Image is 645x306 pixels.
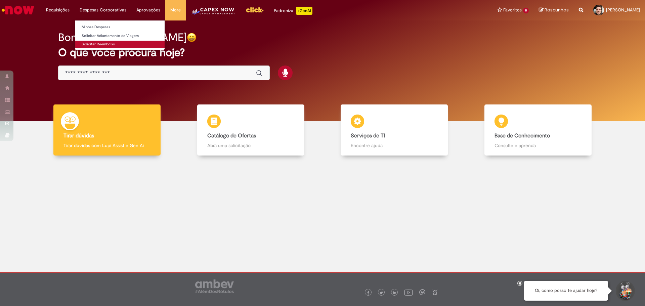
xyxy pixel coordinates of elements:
img: logo_footer_youtube.png [404,288,413,297]
a: Rascunhos [539,7,569,13]
div: Oi, como posso te ajudar hoje? [524,281,608,301]
button: Iniciar Conversa de Suporte [615,281,635,301]
p: Abra uma solicitação [207,142,294,149]
span: 8 [523,8,529,13]
span: Aprovações [136,7,160,13]
img: logo_footer_linkedin.png [393,291,396,295]
a: Tirar dúvidas Tirar dúvidas com Lupi Assist e Gen Ai [35,104,179,156]
img: happy-face.png [187,33,197,42]
span: Rascunhos [545,7,569,13]
a: Base de Conhecimento Consulte e aprenda [466,104,610,156]
img: click_logo_yellow_360x200.png [246,5,264,15]
span: Despesas Corporativas [80,7,126,13]
span: Requisições [46,7,70,13]
a: Solicitar Reembolso [75,41,165,48]
img: logo_footer_facebook.png [367,291,370,295]
div: Padroniza [274,7,312,15]
b: Base de Conhecimento [494,132,550,139]
span: [PERSON_NAME] [606,7,640,13]
img: CapexLogo5.png [191,7,235,20]
img: logo_footer_naosei.png [432,289,438,295]
a: Minhas Despesas [75,24,165,31]
p: Consulte e aprenda [494,142,582,149]
a: Serviços de TI Encontre ajuda [322,104,466,156]
b: Catálogo de Ofertas [207,132,256,139]
ul: Despesas Corporativas [75,20,165,50]
h2: Bom dia, [PERSON_NAME] [58,32,187,43]
img: logo_footer_workplace.png [419,289,425,295]
span: More [170,7,181,13]
b: Tirar dúvidas [63,132,94,139]
h2: O que você procura hoje? [58,47,587,58]
img: ServiceNow [1,3,35,17]
p: Encontre ajuda [351,142,438,149]
span: Favoritos [503,7,522,13]
a: Solicitar Adiantamento de Viagem [75,32,165,40]
p: Tirar dúvidas com Lupi Assist e Gen Ai [63,142,150,149]
b: Serviços de TI [351,132,385,139]
img: logo_footer_twitter.png [380,291,383,295]
a: Catálogo de Ofertas Abra uma solicitação [179,104,323,156]
p: +GenAi [296,7,312,15]
img: logo_footer_ambev_rotulo_gray.png [195,279,234,293]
